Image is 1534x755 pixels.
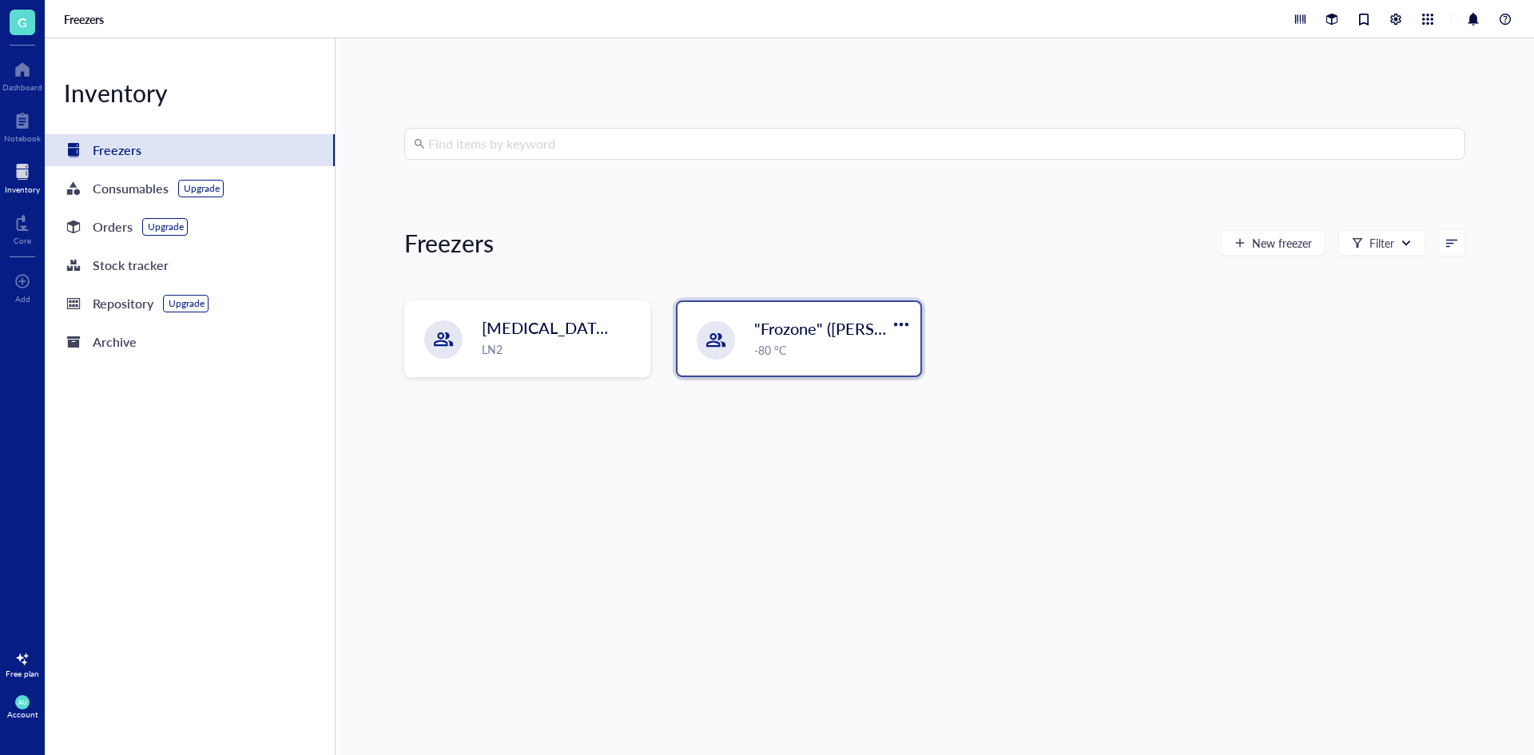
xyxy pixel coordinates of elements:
a: Freezers [45,134,335,166]
a: OrdersUpgrade [45,211,335,243]
div: LN2 [482,340,640,358]
div: -80 °C [754,341,911,359]
div: Account [7,709,38,719]
div: Orders [93,216,133,238]
div: Upgrade [184,182,220,195]
a: Core [14,210,31,245]
div: Repository [93,292,153,315]
div: Consumables [93,177,169,200]
div: Notebook [4,133,41,143]
div: Free plan [6,669,39,678]
div: Freezers [93,139,141,161]
button: New freezer [1221,230,1325,256]
div: Upgrade [148,221,184,233]
div: Upgrade [169,297,205,310]
div: Filter [1369,234,1394,252]
div: Add [15,294,30,304]
div: Inventory [5,185,40,194]
a: ConsumablesUpgrade [45,173,335,205]
a: Dashboard [2,57,42,92]
a: Stock tracker [45,249,335,281]
span: AU [18,699,26,706]
div: Archive [93,331,137,353]
a: Inventory [5,159,40,194]
div: Dashboard [2,82,42,92]
span: "Frozone" ([PERSON_NAME]/[PERSON_NAME]) [754,317,1098,340]
a: Freezers [64,12,107,26]
div: Core [14,236,31,245]
span: G [18,12,27,32]
span: [MEDICAL_DATA] Storage ([PERSON_NAME]/[PERSON_NAME]) [482,316,944,339]
div: Freezers [404,227,494,259]
a: Archive [45,326,335,358]
a: Notebook [4,108,41,143]
div: Inventory [45,77,335,109]
div: Stock tracker [93,254,169,276]
a: RepositoryUpgrade [45,288,335,320]
span: New freezer [1252,236,1312,249]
